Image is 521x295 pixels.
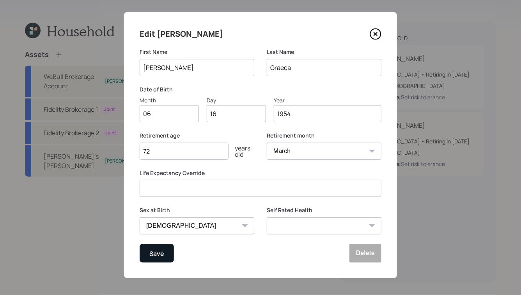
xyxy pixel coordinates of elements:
[140,244,174,263] button: Save
[267,206,381,214] label: Self Rated Health
[274,105,381,122] input: Year
[274,96,381,104] div: Year
[207,96,266,104] div: Day
[140,86,381,93] label: Date of Birth
[140,48,254,56] label: First Name
[149,248,164,259] div: Save
[267,48,381,56] label: Last Name
[229,145,254,157] div: years old
[267,132,381,139] label: Retirement month
[140,132,254,139] label: Retirement age
[140,206,254,214] label: Sex at Birth
[140,105,199,122] input: Month
[207,105,266,122] input: Day
[140,28,223,40] h4: Edit [PERSON_NAME]
[349,244,381,263] button: Delete
[140,169,381,177] label: Life Expectancy Override
[140,96,199,104] div: Month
